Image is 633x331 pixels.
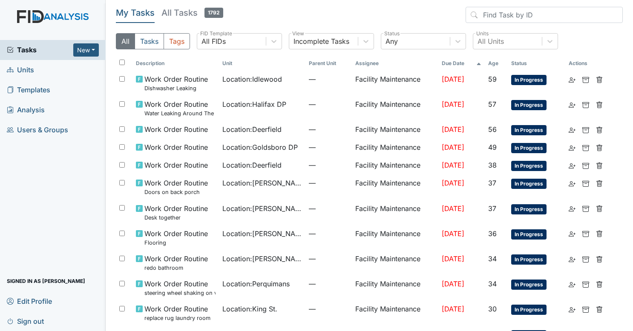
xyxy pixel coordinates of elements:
span: 1792 [204,8,223,18]
span: Location : Deerfield [222,160,282,170]
span: Signed in as [PERSON_NAME] [7,274,85,288]
span: Location : Idlewood [222,74,282,84]
span: [DATE] [442,179,464,187]
span: — [309,124,348,134]
span: — [309,142,348,152]
span: 56 [488,125,497,134]
span: Work Order Routine [144,142,208,152]
th: Toggle SortBy [132,56,219,71]
a: Delete [596,279,603,289]
th: Toggle SortBy [438,56,485,71]
small: Dishwasher Leaking [144,84,208,92]
a: Archive [582,124,589,134]
span: Location : King St. [222,304,277,314]
th: Toggle SortBy [219,56,305,71]
span: [DATE] [442,161,464,169]
small: Water Leaking Around The Base of the Toilet [144,109,216,117]
td: Facility Maintenance [352,225,438,250]
a: Delete [596,99,603,109]
small: replace rug laundry room [144,314,210,322]
button: New [73,43,99,57]
span: Work Order Routine [144,160,208,170]
td: Facility Maintenance [352,174,438,200]
span: 38 [488,161,497,169]
span: In Progress [511,229,547,240]
th: Toggle SortBy [508,56,565,71]
span: In Progress [511,75,547,85]
span: Location : [PERSON_NAME]. [222,228,302,239]
div: Type filter [116,33,190,49]
a: Delete [596,178,603,188]
td: Facility Maintenance [352,250,438,275]
span: Location : Deerfield [222,124,282,134]
span: In Progress [511,179,547,189]
td: Facility Maintenance [352,71,438,96]
span: Work Order Routine Water Leaking Around The Base of the Toilet [144,99,216,117]
div: Any [386,36,398,46]
span: Work Order Routine replace rug laundry room [144,304,210,322]
span: Location : [PERSON_NAME] [222,254,302,264]
span: — [309,99,348,109]
td: Facility Maintenance [352,139,438,157]
span: [DATE] [442,280,464,288]
a: Archive [582,178,589,188]
span: Location : Halifax DP [222,99,286,109]
span: — [309,178,348,188]
span: 37 [488,179,496,187]
span: Edit Profile [7,294,52,308]
span: Work Order Routine Desk together [144,203,208,222]
span: 37 [488,204,496,213]
span: 59 [488,75,497,83]
span: Work Order Routine Dishwasher Leaking [144,74,208,92]
span: 49 [488,143,497,151]
span: 57 [488,100,496,108]
span: Analysis [7,103,45,117]
span: — [309,279,348,289]
td: Facility Maintenance [352,157,438,174]
th: Toggle SortBy [305,56,351,71]
span: Users & Groups [7,123,68,137]
span: — [309,203,348,214]
th: Assignee [352,56,438,71]
span: Work Order Routine [144,124,208,134]
small: Doors on back porch [144,188,208,196]
span: [DATE] [442,100,464,108]
small: redo bathroom [144,264,208,272]
a: Archive [582,254,589,264]
span: — [309,228,348,239]
a: Delete [596,203,603,214]
small: Flooring [144,239,208,247]
a: Delete [596,304,603,314]
span: [DATE] [442,254,464,263]
span: Location : Goldsboro DP [222,142,298,152]
span: In Progress [511,305,547,315]
span: In Progress [511,143,547,153]
a: Archive [582,203,589,214]
td: Facility Maintenance [352,300,438,325]
span: Templates [7,83,50,97]
span: In Progress [511,125,547,135]
a: Tasks [7,45,73,55]
span: [DATE] [442,143,464,151]
a: Archive [582,142,589,152]
td: Facility Maintenance [352,96,438,121]
a: Delete [596,254,603,264]
span: Units [7,63,34,77]
a: Archive [582,304,589,314]
span: Sign out [7,314,44,328]
span: In Progress [511,161,547,171]
a: Delete [596,228,603,239]
a: Archive [582,228,589,239]
span: Location : [PERSON_NAME] Loop [222,203,302,214]
td: Facility Maintenance [352,275,438,300]
span: — [309,74,348,84]
span: Work Order Routine Flooring [144,228,208,247]
span: 30 [488,305,497,313]
a: Archive [582,99,589,109]
td: Facility Maintenance [352,200,438,225]
a: Archive [582,74,589,84]
span: [DATE] [442,229,464,238]
a: Archive [582,160,589,170]
span: [DATE] [442,75,464,83]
